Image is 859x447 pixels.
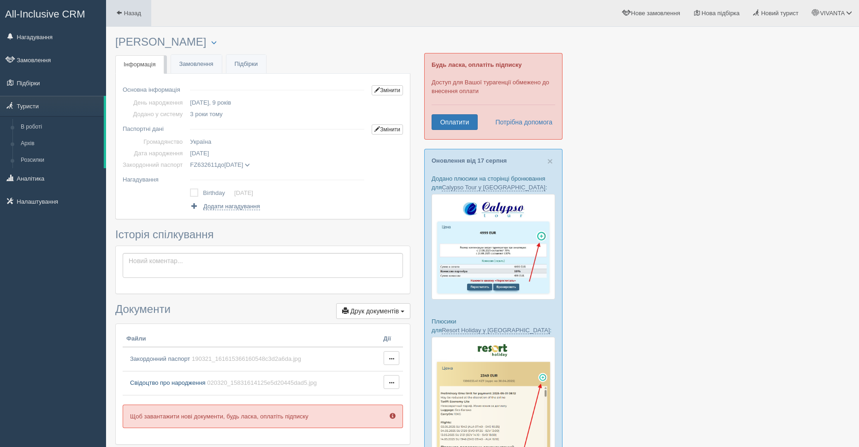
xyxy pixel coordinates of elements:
[124,61,156,68] span: Інформація
[126,375,376,391] a: Свідоцтво про народження 020320_15831614125e5d20445dad5.jpg
[203,203,260,210] span: Додати нагадування
[171,55,222,74] a: Замовлення
[186,97,368,108] td: [DATE], 9 років
[123,159,186,171] td: Закордонний паспорт
[207,379,317,386] span: 020320_15831614125e5d20445dad5.jpg
[123,171,186,185] td: Нагадування
[124,10,141,17] span: Назад
[190,161,217,168] span: FZ632611
[224,161,243,168] span: [DATE]
[0,0,106,26] a: All-Inclusive CRM
[702,10,740,17] span: Нова підбірка
[123,81,186,97] td: Основна інформація
[432,174,555,192] p: Додано плюсики на сторінці бронювання для :
[432,114,478,130] a: Оплатити
[123,120,186,136] td: Паспортні дані
[432,317,555,335] p: Плюсики для :
[123,405,403,428] p: Щоб завантажити нові документи, будь ласка, оплатіть підписку
[123,136,186,147] td: Громадянство
[203,187,234,200] td: Birthday
[372,124,403,135] a: Змінити
[442,184,545,191] a: Calypso Tour у [GEOGRAPHIC_DATA]
[130,379,206,386] span: Свідоцтво про народження
[547,156,553,166] button: Close
[190,161,250,168] span: до
[442,327,550,334] a: Resort Holiday у [GEOGRAPHIC_DATA]
[350,307,399,315] span: Друк документів
[820,10,844,17] span: VIVANTA
[190,111,222,118] span: 3 роки тому
[186,136,368,147] td: Україна
[432,61,521,68] b: Будь ласка, оплатіть підписку
[17,119,104,135] a: В роботі
[192,355,301,362] span: 190321_161615366160548c3d2a6da.jpg
[115,36,410,48] h3: [PERSON_NAME]
[432,157,507,164] a: Оновлення від 17 серпня
[190,202,260,211] a: Додати нагадування
[123,331,379,347] th: Файли
[126,351,376,367] a: Закордонний паспорт 190321_161615366160548c3d2a6da.jpg
[372,85,403,95] a: Змінити
[130,355,190,362] span: Закордонний паспорт
[424,53,563,140] div: Доступ для Вашої турагенції обмежено до внесення оплати
[234,189,253,196] a: [DATE]
[379,331,403,347] th: Дії
[432,194,555,300] img: calypso-tour-proposal-crm-for-travel-agency.jpg
[489,114,553,130] a: Потрібна допомога
[190,150,209,157] span: [DATE]
[226,55,266,74] a: Підбірки
[336,303,410,319] button: Друк документів
[761,10,799,17] span: Новий турист
[631,10,680,17] span: Нове замовлення
[547,156,553,166] span: ×
[115,303,410,319] h3: Документи
[123,147,186,159] td: Дата народження
[123,97,186,108] td: День народження
[5,8,85,20] span: All-Inclusive CRM
[115,229,410,241] h3: Історія спілкування
[17,135,104,152] a: Архів
[17,152,104,169] a: Розсилки
[123,108,186,120] td: Додано у систему
[115,55,164,74] a: Інформація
